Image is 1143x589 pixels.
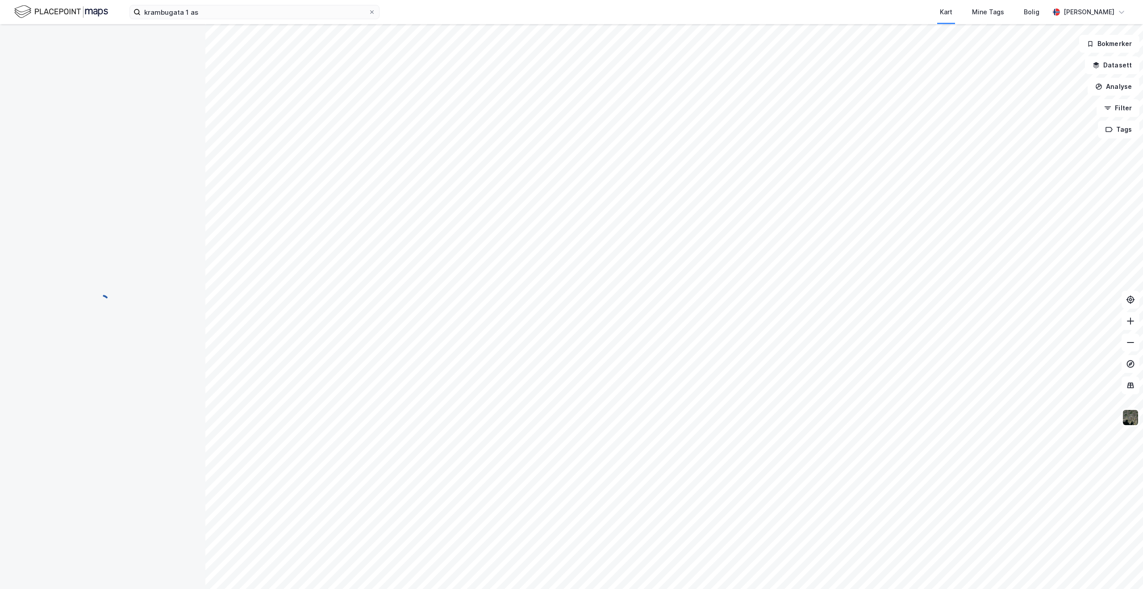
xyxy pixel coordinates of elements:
div: [PERSON_NAME] [1064,7,1114,17]
button: Analyse [1088,78,1139,96]
img: spinner.a6d8c91a73a9ac5275cf975e30b51cfb.svg [96,294,110,309]
iframe: Chat Widget [1098,546,1143,589]
input: Søk på adresse, matrikkel, gårdeiere, leietakere eller personer [141,5,368,19]
button: Filter [1097,99,1139,117]
div: Mine Tags [972,7,1004,17]
button: Datasett [1085,56,1139,74]
div: Kart [940,7,952,17]
div: Bolig [1024,7,1039,17]
img: logo.f888ab2527a4732fd821a326f86c7f29.svg [14,4,108,20]
div: Kontrollprogram for chat [1098,546,1143,589]
img: 9k= [1122,409,1139,426]
button: Bokmerker [1079,35,1139,53]
button: Tags [1098,121,1139,138]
